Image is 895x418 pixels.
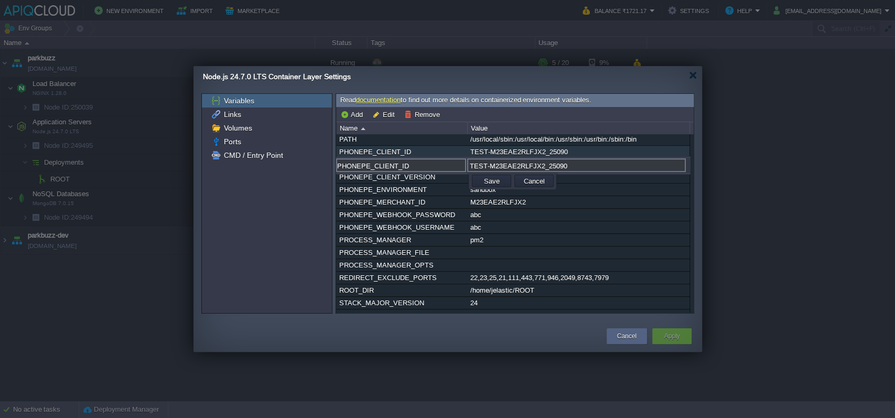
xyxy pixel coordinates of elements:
[337,297,467,309] div: STACK_MAJOR_VERSION
[337,133,467,145] div: PATH
[337,284,467,296] div: ROOT_DIR
[664,331,680,341] button: Apply
[337,122,467,134] div: Name
[222,123,254,133] a: Volumes
[222,137,243,146] a: Ports
[337,146,467,158] div: PHONEPE_CLIENT_ID
[468,184,689,196] div: sandbox
[468,133,689,145] div: /usr/local/sbin:/usr/local/bin:/usr/sbin:/usr/bin:/sbin:/bin
[468,234,689,246] div: pm2
[340,110,366,119] button: Add
[468,309,689,321] div: nodejs
[337,184,467,196] div: PHONEPE_ENVIRONMENT
[337,209,467,221] div: PHONEPE_WEBHOOK_PASSWORD
[468,284,689,296] div: /home/jelastic/ROOT
[356,96,401,104] a: documentation
[337,272,467,284] div: REDIRECT_EXCLUDE_PORTS
[222,151,285,160] a: CMD / Entry Point
[337,171,467,183] div: PHONEPE_CLIENT_VERSION
[468,122,689,134] div: Value
[521,176,548,186] button: Cancel
[468,196,689,208] div: M23EAE2RLFJX2
[468,297,689,309] div: 24
[481,176,503,186] button: Save
[468,221,689,233] div: abc
[337,196,467,208] div: PHONEPE_MERCHANT_ID
[468,146,689,158] div: TEST-M23EAE2RLFJX2_25090
[337,234,467,246] div: PROCESS_MANAGER
[203,72,350,81] span: Node.js 24.7.0 LTS Container Layer Settings
[468,209,689,221] div: abc
[372,110,398,119] button: Edit
[337,259,467,271] div: PROCESS_MANAGER_OPTS
[337,221,467,233] div: PHONEPE_WEBHOOK_USERNAME
[468,272,689,284] div: 22,23,25,21,111,443,771,946,2049,8743,7979
[337,309,467,321] div: STACK_NAME
[222,96,256,105] a: Variables
[336,94,694,107] div: Read to find out more details on containerized environment variables.
[337,246,467,259] div: PROCESS_MANAGER_FILE
[404,110,443,119] button: Remove
[468,171,689,183] div: 1
[222,110,243,119] a: Links
[617,331,637,341] button: Cancel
